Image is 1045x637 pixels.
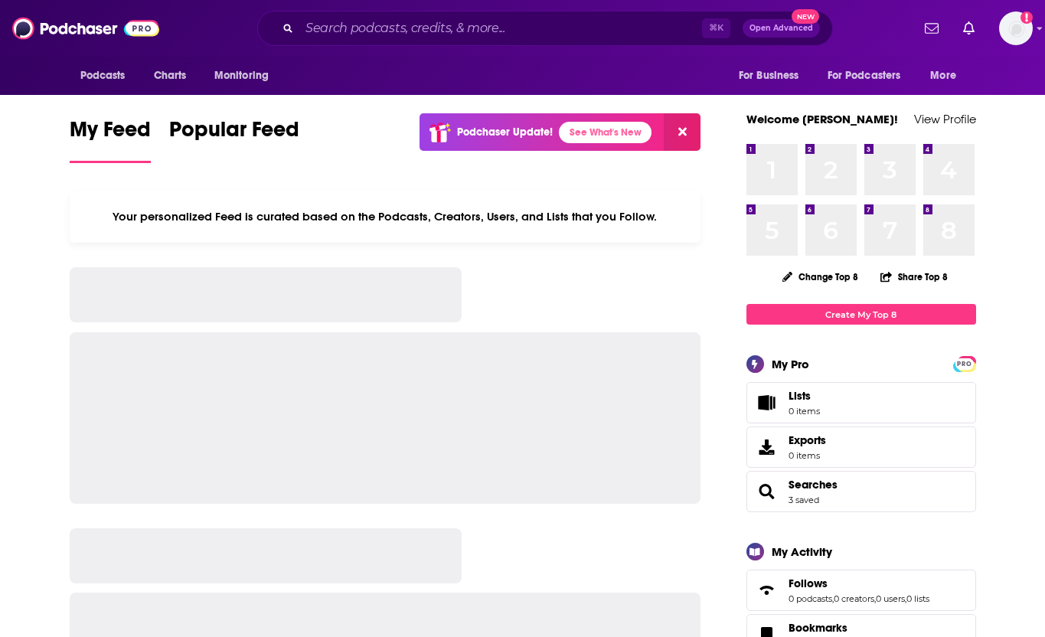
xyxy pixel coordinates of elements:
[752,580,782,601] a: Follows
[746,426,976,468] a: Exports
[999,11,1033,45] span: Logged in as courtney.lee
[702,18,730,38] span: ⌘ K
[728,61,818,90] button: open menu
[746,570,976,611] span: Follows
[818,61,923,90] button: open menu
[70,61,145,90] button: open menu
[834,593,874,604] a: 0 creators
[999,11,1033,45] button: Show profile menu
[739,65,799,87] span: For Business
[169,116,299,152] span: Popular Feed
[919,15,945,41] a: Show notifications dropdown
[789,389,820,403] span: Lists
[914,112,976,126] a: View Profile
[1021,11,1033,24] svg: Add a profile image
[772,357,809,371] div: My Pro
[789,433,826,447] span: Exports
[70,116,151,152] span: My Feed
[930,65,956,87] span: More
[876,593,905,604] a: 0 users
[749,24,813,32] span: Open Advanced
[772,544,832,559] div: My Activity
[154,65,187,87] span: Charts
[789,621,847,635] span: Bookmarks
[204,61,289,90] button: open menu
[257,11,833,46] div: Search podcasts, credits, & more...
[746,304,976,325] a: Create My Top 8
[789,450,826,461] span: 0 items
[789,495,819,505] a: 3 saved
[789,577,828,590] span: Follows
[70,116,151,163] a: My Feed
[906,593,929,604] a: 0 lists
[880,262,949,292] button: Share Top 8
[752,481,782,502] a: Searches
[457,126,553,139] p: Podchaser Update!
[832,593,834,604] span: ,
[789,406,820,416] span: 0 items
[12,14,159,43] img: Podchaser - Follow, Share and Rate Podcasts
[743,19,820,38] button: Open AdvancedNew
[299,16,702,41] input: Search podcasts, credits, & more...
[789,389,811,403] span: Lists
[919,61,975,90] button: open menu
[80,65,126,87] span: Podcasts
[773,267,868,286] button: Change Top 8
[789,478,838,492] a: Searches
[955,358,974,369] a: PRO
[828,65,901,87] span: For Podcasters
[746,112,898,126] a: Welcome [PERSON_NAME]!
[957,15,981,41] a: Show notifications dropdown
[559,122,651,143] a: See What's New
[905,593,906,604] span: ,
[752,392,782,413] span: Lists
[752,436,782,458] span: Exports
[169,116,299,163] a: Popular Feed
[746,471,976,512] span: Searches
[789,593,832,604] a: 0 podcasts
[874,593,876,604] span: ,
[792,9,819,24] span: New
[144,61,196,90] a: Charts
[70,191,701,243] div: Your personalized Feed is curated based on the Podcasts, Creators, Users, and Lists that you Follow.
[955,358,974,370] span: PRO
[746,382,976,423] a: Lists
[789,577,929,590] a: Follows
[789,621,878,635] a: Bookmarks
[999,11,1033,45] img: User Profile
[214,65,269,87] span: Monitoring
